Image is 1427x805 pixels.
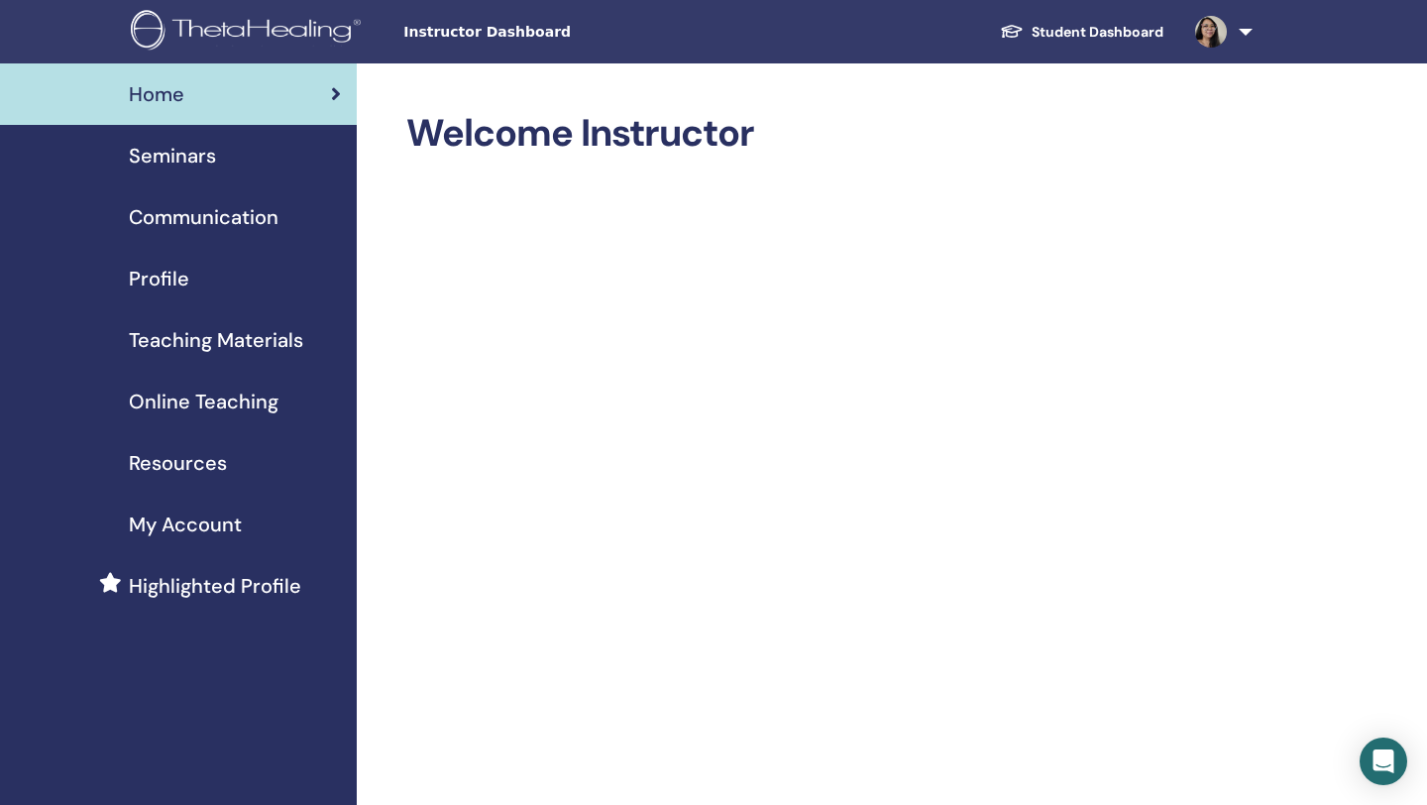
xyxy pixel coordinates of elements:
img: graduation-cap-white.svg [1000,23,1024,40]
span: Home [129,79,184,109]
span: Highlighted Profile [129,571,301,601]
span: Resources [129,448,227,478]
img: logo.png [131,10,368,55]
span: Online Teaching [129,387,278,416]
h2: Welcome Instructor [406,111,1249,157]
span: Seminars [129,141,216,171]
span: Instructor Dashboard [403,22,701,43]
a: Student Dashboard [984,14,1179,51]
img: default.jpg [1195,16,1227,48]
span: Communication [129,202,278,232]
div: Open Intercom Messenger [1360,738,1407,785]
span: Profile [129,264,189,293]
span: My Account [129,510,242,539]
span: Teaching Materials [129,325,303,355]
